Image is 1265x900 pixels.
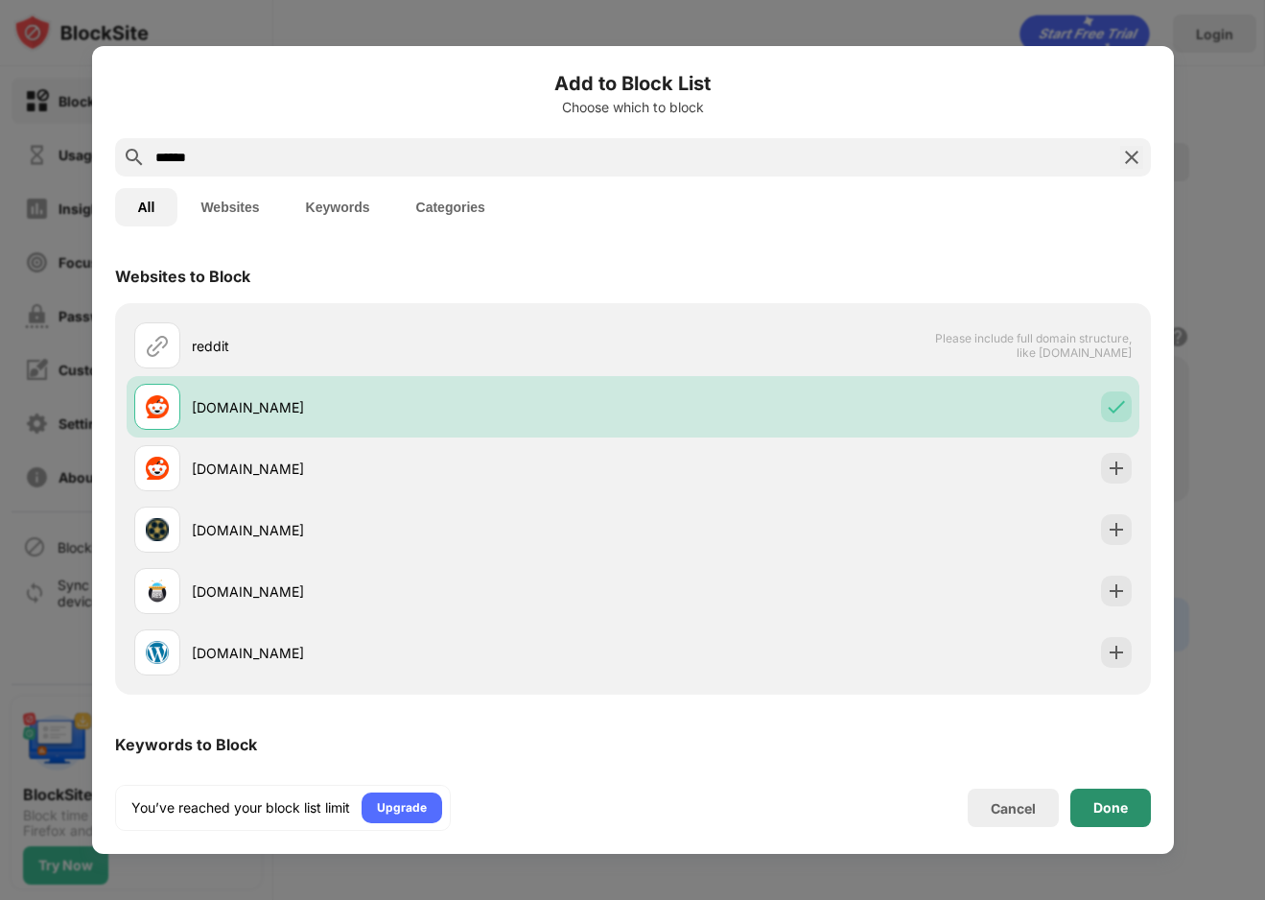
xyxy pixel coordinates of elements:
[115,267,250,286] div: Websites to Block
[146,580,169,603] img: favicons
[192,520,633,540] div: [DOMAIN_NAME]
[991,800,1036,817] div: Cancel
[192,336,633,356] div: reddit
[192,397,633,417] div: [DOMAIN_NAME]
[192,643,633,663] div: [DOMAIN_NAME]
[146,457,169,480] img: favicons
[934,331,1132,360] span: Please include full domain structure, like [DOMAIN_NAME]
[115,69,1151,98] h6: Add to Block List
[146,334,169,357] img: url.svg
[146,641,169,664] img: favicons
[131,798,350,817] div: You’ve reached your block list limit
[123,146,146,169] img: search.svg
[115,188,178,226] button: All
[192,459,633,479] div: [DOMAIN_NAME]
[283,188,393,226] button: Keywords
[192,581,633,602] div: [DOMAIN_NAME]
[146,395,169,418] img: favicons
[146,518,169,541] img: favicons
[1093,800,1128,816] div: Done
[115,100,1151,115] div: Choose which to block
[393,188,508,226] button: Categories
[115,735,257,754] div: Keywords to Block
[1120,146,1143,169] img: search-close
[377,798,427,817] div: Upgrade
[177,188,282,226] button: Websites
